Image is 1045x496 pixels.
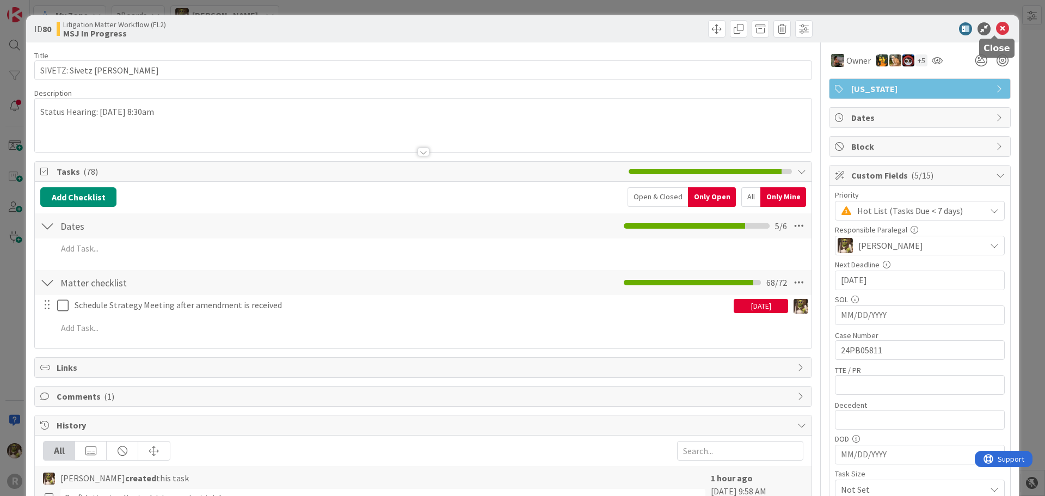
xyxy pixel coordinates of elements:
b: 1 hour ago [711,473,753,483]
div: SOL [835,296,1005,303]
span: Support [23,2,50,15]
input: Add Checklist... [57,216,302,236]
div: DOD [835,435,1005,443]
div: Responsible Paralegal [835,226,1005,234]
span: ( 5/15 ) [911,170,933,181]
h5: Close [983,43,1010,53]
label: Decedent [835,400,867,410]
span: Description [34,88,72,98]
span: ( 1 ) [104,391,114,402]
p: Schedule Strategy Meeting after amendment is received [75,299,729,311]
span: 68 / 72 [766,276,787,289]
img: SB [889,54,901,66]
div: + 5 [915,54,927,66]
b: created [125,473,156,483]
img: DG [838,238,853,253]
b: 80 [42,23,51,34]
div: Only Open [688,187,736,207]
input: type card name here... [34,60,812,80]
span: Hot List (Tasks Due < 7 days) [857,203,980,218]
input: Add Checklist... [57,273,302,292]
div: Next Deadline [835,261,1005,268]
label: Title [34,51,48,60]
label: TTE / PR [835,365,861,375]
input: MM/DD/YYYY [841,306,999,324]
span: [PERSON_NAME] this task [60,471,189,485]
img: DG [43,473,55,485]
span: Dates [851,111,991,124]
input: MM/DD/YYYY [841,445,999,464]
span: Block [851,140,991,153]
b: MSJ In Progress [63,29,166,38]
label: Case Number [835,330,878,340]
div: Only Mine [760,187,806,207]
img: MW [831,54,844,67]
div: All [44,442,75,460]
img: JS [902,54,914,66]
span: Comments [57,390,792,403]
div: All [741,187,760,207]
span: History [57,419,792,432]
span: Litigation Matter Workflow (FL2) [63,20,166,29]
div: Priority [835,191,1005,199]
p: Status Hearing: [DATE] 8:30am [40,106,806,118]
span: Tasks [57,165,623,178]
button: Add Checklist [40,187,116,207]
input: Search... [677,441,803,461]
span: Owner [846,54,871,67]
input: MM/DD/YYYY [841,271,999,290]
div: Task Size [835,470,1005,477]
span: [PERSON_NAME] [858,239,923,252]
div: [DATE] [734,299,788,313]
img: MR [876,54,888,66]
div: Open & Closed [628,187,688,207]
span: Custom Fields [851,169,991,182]
span: Links [57,361,792,374]
span: 5 / 6 [775,219,787,232]
img: DG [794,299,808,314]
span: [US_STATE] [851,82,991,95]
span: ( 78 ) [83,166,98,177]
span: ID [34,22,51,35]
